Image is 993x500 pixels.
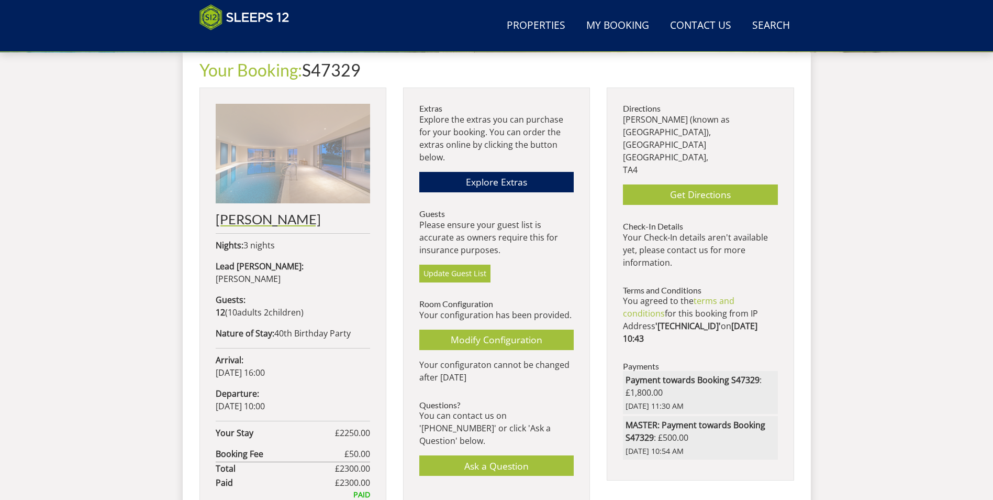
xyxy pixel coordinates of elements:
[287,307,301,318] span: ren
[228,307,262,318] span: adult
[419,113,574,164] p: Explore the extras you can purchase for your booking. You can order the extras online by clicking...
[623,231,777,269] p: Your Check-In details aren't available yet, please contact us for more information.
[199,60,302,80] a: Your Booking:
[623,416,777,460] li: : £500.00
[258,307,262,318] span: s
[419,455,574,476] a: Ask a Question
[340,463,370,474] span: 2300.00
[623,184,777,205] a: Get Directions
[344,448,370,460] span: £
[626,419,765,443] strong: MASTER: Payment towards Booking S47329
[216,239,370,252] p: 3 nights
[194,37,304,46] iframe: Customer reviews powered by Trustpilot
[216,307,225,318] strong: 12
[666,14,735,38] a: Contact Us
[419,400,574,410] h3: Questions?
[503,14,570,38] a: Properties
[216,388,259,399] strong: Departure:
[623,371,777,415] li: : £1,800.00
[419,219,574,256] p: Please ensure your guest list is accurate as owners require this for insurance purposes.
[216,212,370,226] h2: [PERSON_NAME]
[262,307,301,318] span: child
[216,307,304,318] span: ( )
[199,61,794,79] h1: S47329
[216,273,281,285] span: [PERSON_NAME]
[623,104,777,113] h3: Directions
[626,445,775,457] span: [DATE] 10:54 AM
[216,448,344,460] strong: Booking Fee
[216,354,370,379] p: [DATE] 16:00
[626,374,760,386] strong: Payment towards Booking S47329
[419,358,574,384] p: Your configuraton cannot be changed after [DATE]
[264,307,269,318] span: 2
[216,462,335,475] strong: Total
[623,222,777,231] h3: Check-In Details
[216,240,243,251] strong: Nights:
[419,172,574,192] a: Explore Extras
[623,320,757,344] strong: [DATE] 10:43
[216,354,243,366] strong: Arrival:
[582,14,653,38] a: My Booking
[340,477,370,488] span: 2300.00
[216,260,304,272] strong: Lead [PERSON_NAME]:
[216,104,370,203] img: An image of 'Perys Hill'
[623,295,777,345] p: You agreed to the for this booking from IP Address on
[349,448,370,460] span: 50.00
[419,330,574,350] a: Modify Configuration
[216,104,370,226] a: [PERSON_NAME]
[340,427,370,439] span: 2250.00
[655,320,721,332] strong: '[TECHNICAL_ID]'
[216,328,274,339] strong: Nature of Stay:
[419,309,574,321] p: Your configuration has been provided.
[216,476,335,489] strong: Paid
[419,409,574,447] p: You can contact us on '[PHONE_NUMBER]' or click 'Ask a Question' below.
[623,295,734,319] a: terms and conditions
[748,14,794,38] a: Search
[216,327,370,340] p: 40th Birthday Party
[623,286,777,295] h3: Terms and Conditions
[335,427,370,439] span: £
[419,209,574,219] h3: Guests
[419,104,574,113] h3: Extras
[626,400,775,412] span: [DATE] 11:30 AM
[216,294,246,306] strong: Guests:
[228,307,237,318] span: 10
[216,427,335,439] strong: Your Stay
[419,299,574,309] h3: Room Configuration
[419,265,490,282] a: Update Guest List
[623,362,777,371] h3: Payments
[335,462,370,475] span: £
[216,387,370,412] p: [DATE] 10:00
[199,4,289,30] img: Sleeps 12
[335,476,370,489] span: £
[623,113,777,176] p: [PERSON_NAME] (known as [GEOGRAPHIC_DATA]), [GEOGRAPHIC_DATA] [GEOGRAPHIC_DATA], TA4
